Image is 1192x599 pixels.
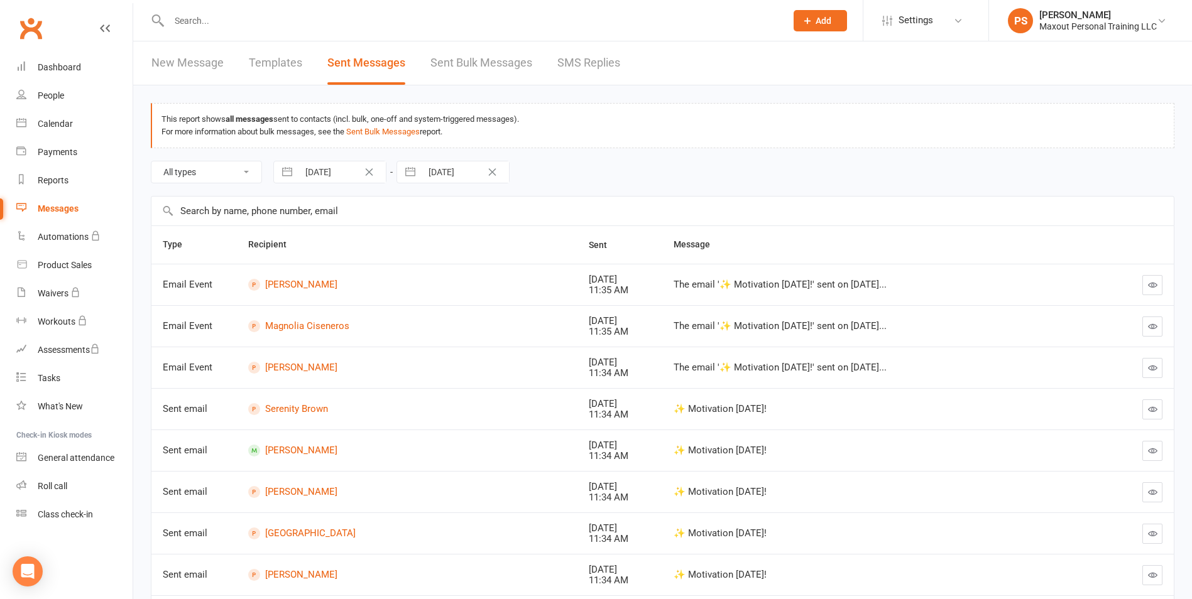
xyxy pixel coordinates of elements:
div: Automations [38,232,89,242]
div: The email '✨ Motivation [DATE]!' sent on [DATE]... [674,362,1077,373]
div: Waivers [38,288,68,298]
a: Clubworx [15,13,46,44]
input: To [422,161,509,183]
a: Magnolia Ciseneros [248,320,566,332]
div: What's New [38,401,83,411]
div: Maxout Personal Training LLC [1039,21,1157,32]
div: [PERSON_NAME] [1039,9,1157,21]
div: Sent email [163,487,226,497]
a: Sent Bulk Messages [430,41,532,85]
a: Workouts [16,308,133,336]
div: Email Event [163,321,226,332]
div: ✨ Motivation [DATE]! [674,487,1077,497]
th: Type [151,226,237,264]
div: [DATE] [589,523,652,534]
div: ✨ Motivation [DATE]! [674,569,1077,580]
div: [DATE] [589,274,652,285]
a: Templates [249,41,302,85]
div: The email '✨ Motivation [DATE]!' sent on [DATE]... [674,279,1077,290]
a: Roll call [16,472,133,500]
a: SMS Replies [557,41,620,85]
div: [DATE] [589,564,652,575]
div: 11:34 AM [589,575,652,586]
div: [DATE] [589,357,652,368]
div: 11:34 AM [589,534,652,544]
span: Sent [589,240,621,250]
div: 11:35 AM [589,326,652,337]
input: Search... [165,12,777,30]
div: 11:34 AM [589,409,652,420]
div: PS [1008,8,1033,33]
span: Settings [899,6,933,35]
button: Clear Date [481,165,503,180]
a: Class kiosk mode [16,500,133,529]
div: Sent email [163,569,226,580]
a: New Message [151,41,224,85]
div: Payments [38,147,77,157]
a: Dashboard [16,53,133,82]
a: General attendance kiosk mode [16,444,133,472]
a: Serenity Brown [248,403,566,415]
a: People [16,82,133,110]
a: [PERSON_NAME] [248,445,566,456]
div: Calendar [38,119,73,129]
div: [DATE] [589,482,652,492]
input: From [298,161,386,183]
div: Email Event [163,279,226,290]
a: Tasks [16,364,133,392]
div: Email Event [163,362,226,373]
button: Sent [589,237,621,252]
div: This report shows sent to contacts (incl. bulk, one-off and system-triggered messages). [161,113,1164,126]
a: Product Sales [16,251,133,279]
strong: all messages [226,114,273,124]
a: [PERSON_NAME] [248,569,566,581]
div: The email '✨ Motivation [DATE]!' sent on [DATE]... [674,321,1077,332]
div: [DATE] [589,440,652,451]
div: Roll call [38,481,67,491]
div: Product Sales [38,260,92,270]
a: [PERSON_NAME] [248,279,566,291]
a: Messages [16,195,133,223]
button: Clear Date [358,165,380,180]
div: 11:34 AM [589,492,652,503]
a: [PERSON_NAME] [248,486,566,498]
div: ✨ Motivation [DATE]! [674,404,1077,414]
div: Dashboard [38,62,81,72]
div: [DATE] [589,316,652,326]
th: Message [662,226,1088,264]
div: 11:34 AM [589,451,652,461]
a: Sent Messages [327,41,405,85]
a: What's New [16,392,133,421]
div: Tasks [38,373,60,383]
a: Reports [16,166,133,195]
div: Sent email [163,404,226,414]
div: 11:34 AM [589,368,652,379]
div: Class check-in [38,509,93,519]
span: Add [816,16,831,26]
div: For more information about bulk messages, see the report. [161,126,1164,138]
button: Add [794,10,847,31]
div: ✨ Motivation [DATE]! [674,445,1077,456]
a: Assessments [16,336,133,364]
div: Messages [38,203,79,213]
div: Reports [38,175,68,185]
div: Sent email [163,445,226,456]
div: 11:35 AM [589,285,652,296]
a: Automations [16,223,133,251]
div: Workouts [38,316,75,326]
div: [DATE] [589,399,652,409]
a: [GEOGRAPHIC_DATA] [248,527,566,539]
div: Open Intercom Messenger [13,556,43,586]
th: Recipient [237,226,577,264]
a: [PERSON_NAME] [248,362,566,374]
div: General attendance [38,453,114,463]
div: ✨ Motivation [DATE]! [674,528,1077,539]
a: Waivers [16,279,133,308]
div: Assessments [38,345,100,355]
a: Payments [16,138,133,166]
a: Sent Bulk Messages [346,127,420,136]
input: Search by name, phone number, email [151,197,1174,225]
a: Calendar [16,110,133,138]
div: Sent email [163,528,226,539]
div: People [38,90,64,100]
